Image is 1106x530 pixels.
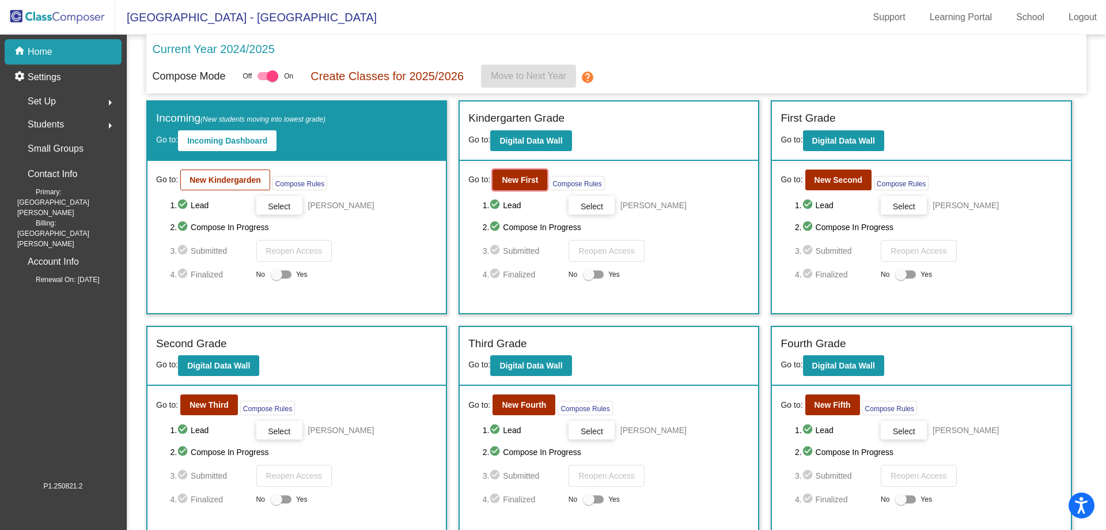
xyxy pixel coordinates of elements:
span: 3. Submitted [795,244,875,258]
span: Go to: [781,174,802,186]
span: No [881,269,889,280]
span: 4. Finalized [483,493,563,506]
b: New Fourth [502,400,546,409]
span: Reopen Access [266,471,322,480]
span: Go to: [781,399,802,411]
span: Select [580,202,603,211]
b: New Second [815,175,862,185]
mat-icon: check_circle [802,423,816,437]
mat-icon: check_circle [177,469,191,483]
span: 1. Lead [170,198,250,212]
label: Second Grade [156,336,227,352]
span: Move to Next Year [491,71,566,81]
button: Reopen Access [569,240,644,262]
mat-icon: check_circle [802,220,816,234]
mat-icon: check_circle [489,244,503,258]
span: [PERSON_NAME] [308,200,374,211]
span: 4. Finalized [795,268,875,281]
span: No [569,269,577,280]
button: New First [493,170,547,190]
mat-icon: check_circle [177,268,191,281]
mat-icon: check_circle [802,445,816,459]
button: Digital Data Wall [178,355,259,376]
span: 3. Submitted [170,244,250,258]
b: Digital Data Wall [499,136,562,145]
mat-icon: check_circle [489,268,503,281]
button: Select [569,196,615,215]
span: Yes [296,493,308,506]
button: Compose Rules [862,401,917,415]
span: Yes [921,493,932,506]
button: Compose Rules [558,401,612,415]
mat-icon: check_circle [489,445,503,459]
mat-icon: arrow_right [103,96,117,110]
mat-icon: check_circle [802,469,816,483]
button: Digital Data Wall [490,355,571,376]
span: Billing: [GEOGRAPHIC_DATA][PERSON_NAME] [17,218,122,249]
b: Digital Data Wall [812,361,875,370]
span: Reopen Access [578,246,634,255]
span: Yes [296,268,308,281]
span: 1. Lead [170,423,250,437]
span: Select [268,427,290,436]
label: Fourth Grade [781,336,846,352]
span: Select [580,427,603,436]
mat-icon: check_circle [177,445,191,459]
mat-icon: check_circle [802,244,816,258]
mat-icon: home [14,45,28,59]
b: Digital Data Wall [812,136,875,145]
button: Select [569,421,615,439]
span: Reopen Access [266,246,322,255]
span: 1. Lead [795,423,875,437]
span: Yes [608,268,620,281]
span: 3. Submitted [170,469,250,483]
p: Compose Mode [152,69,225,84]
span: Go to: [468,360,490,369]
p: Current Year 2024/2025 [152,40,274,58]
span: Go to: [468,135,490,144]
mat-icon: arrow_right [103,119,117,133]
span: 3. Submitted [483,469,563,483]
span: 2. Compose In Progress [483,445,750,459]
span: 4. Finalized [170,493,250,506]
mat-icon: settings [14,70,28,84]
p: Account Info [28,254,79,270]
p: Create Classes for 2025/2026 [310,67,464,85]
a: Logout [1059,8,1106,27]
button: Select [881,196,927,215]
span: Off [243,71,252,81]
mat-icon: check_circle [177,493,191,506]
mat-icon: check_circle [489,220,503,234]
span: (New students moving into lowest grade) [200,115,325,123]
p: Home [28,45,52,59]
button: Digital Data Wall [803,355,884,376]
span: No [881,494,889,505]
span: [PERSON_NAME] [620,200,687,211]
button: Reopen Access [881,240,956,262]
p: Settings [28,70,61,84]
span: Go to: [468,399,490,411]
b: New Third [190,400,229,409]
span: Reopen Access [891,471,946,480]
span: Yes [608,493,620,506]
mat-icon: check_circle [489,493,503,506]
span: Go to: [156,399,178,411]
button: Reopen Access [569,465,644,487]
span: 4. Finalized [170,268,250,281]
span: 1. Lead [483,198,563,212]
span: 1. Lead [483,423,563,437]
b: New First [502,175,538,185]
mat-icon: check_circle [489,423,503,437]
button: Incoming Dashboard [178,130,276,151]
button: Move to Next Year [481,65,576,88]
span: Go to: [156,360,178,369]
button: Compose Rules [550,176,604,190]
button: New Kindergarden [180,170,270,190]
span: 2. Compose In Progress [170,220,437,234]
span: Reopen Access [578,471,634,480]
mat-icon: check_circle [802,198,816,212]
button: Select [256,421,302,439]
span: [PERSON_NAME] [620,424,687,436]
mat-icon: check_circle [802,493,816,506]
button: Select [881,421,927,439]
